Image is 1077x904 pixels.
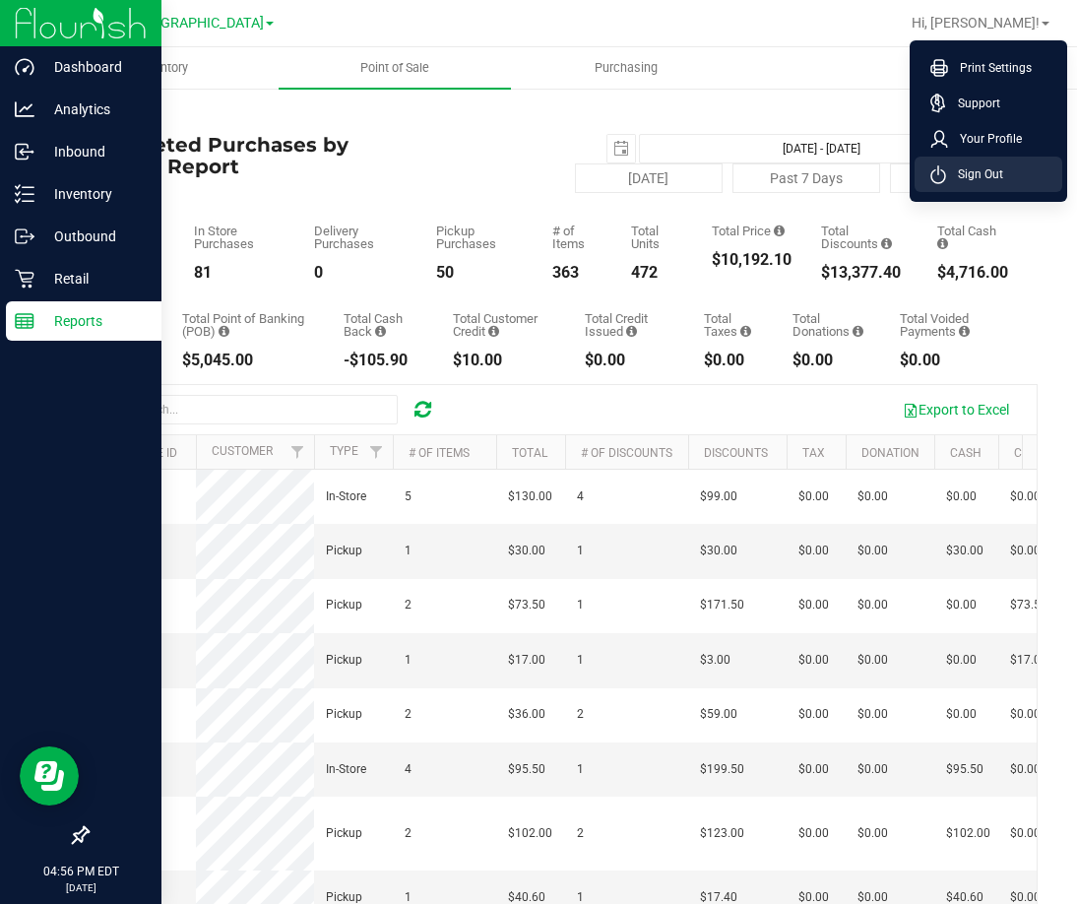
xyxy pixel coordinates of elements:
span: $0.00 [798,760,829,779]
span: 1 [577,542,584,560]
span: $73.50 [1010,596,1047,614]
div: -$105.90 [344,353,423,368]
span: 2 [577,824,584,843]
div: Total Discounts [821,225,908,250]
inline-svg: Retail [15,269,34,289]
span: $30.00 [700,542,737,560]
span: Purchasing [568,59,684,77]
span: 1 [405,651,412,670]
div: $0.00 [585,353,675,368]
span: 2 [405,705,412,724]
span: $0.00 [946,596,977,614]
span: $0.00 [946,705,977,724]
span: 2 [405,824,412,843]
div: Total Taxes [704,312,763,338]
a: Discounts [704,446,768,460]
div: Total Cash Back [344,312,423,338]
span: $0.00 [857,705,888,724]
span: $102.00 [508,824,552,843]
div: 0 [314,265,406,281]
span: $123.00 [700,824,744,843]
span: select [607,135,635,162]
span: 1 [405,542,412,560]
span: Pickup [326,705,362,724]
p: Outbound [34,225,153,248]
span: $0.00 [946,487,977,506]
inline-svg: Reports [15,311,34,331]
span: $17.00 [1010,651,1047,670]
span: $0.00 [1010,824,1041,843]
span: $95.50 [946,760,983,779]
span: $0.00 [857,487,888,506]
div: $13,377.40 [821,265,908,281]
a: # of Discounts [581,446,672,460]
span: $3.00 [700,651,730,670]
div: $5,045.00 [182,353,314,368]
p: Inbound [34,140,153,163]
span: 1 [577,596,584,614]
i: Sum of the successful, non-voided payments using account credit for all purchases in the date range. [488,325,499,338]
span: 2 [405,596,412,614]
p: Reports [34,309,153,333]
p: Retail [34,267,153,291]
span: Pickup [326,542,362,560]
span: $102.00 [946,824,990,843]
a: Point of Sale [279,47,510,89]
span: $30.00 [946,542,983,560]
div: Total Point of Banking (POB) [182,312,314,338]
span: 2 [577,705,584,724]
span: $0.00 [1010,542,1041,560]
h4: Completed Purchases by Facility Report [87,134,404,177]
a: Filter [282,435,314,469]
div: Total Units [631,225,681,250]
div: Total Credit Issued [585,312,675,338]
div: Total Voided Payments [900,312,1008,338]
p: Inventory [34,182,153,206]
span: Inventory [111,59,215,77]
inline-svg: Analytics [15,99,34,119]
span: $0.00 [1010,760,1041,779]
span: $0.00 [857,824,888,843]
span: $0.00 [798,705,829,724]
span: $95.50 [508,760,545,779]
div: In Store Purchases [194,225,285,250]
span: $199.50 [700,760,744,779]
span: $0.00 [798,824,829,843]
inline-svg: Inventory [15,184,34,204]
span: $0.00 [798,596,829,614]
span: Your Profile [948,129,1022,149]
i: Sum of all voided payment transaction amounts, excluding tips and transaction fees, for all purch... [959,325,970,338]
inline-svg: Outbound [15,226,34,246]
span: Print Settings [948,58,1032,78]
span: $171.50 [700,596,744,614]
span: $0.00 [857,596,888,614]
span: $30.00 [508,542,545,560]
input: Search... [102,395,398,424]
button: Past 7 Days [732,163,880,193]
span: $0.00 [857,651,888,670]
span: $36.00 [508,705,545,724]
div: $0.00 [704,353,763,368]
button: Export to Excel [890,393,1022,426]
span: $0.00 [798,542,829,560]
div: Pickup Purchases [436,225,523,250]
div: Delivery Purchases [314,225,406,250]
a: Customer [212,444,273,458]
div: Total Customer Credit [453,312,555,338]
a: Cash [950,446,982,460]
div: $10,192.10 [712,252,792,268]
span: Support [946,94,1000,113]
div: Total Price [712,225,792,237]
span: $0.00 [946,651,977,670]
a: Filter [360,435,393,469]
span: Point of Sale [334,59,456,77]
span: 4 [405,760,412,779]
span: $0.00 [798,651,829,670]
div: 50 [436,265,523,281]
span: 5 [405,487,412,506]
div: 363 [552,265,602,281]
span: $0.00 [1010,705,1041,724]
p: 04:56 PM EDT [9,863,153,880]
span: Pickup [326,596,362,614]
span: [GEOGRAPHIC_DATA] [129,15,264,32]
